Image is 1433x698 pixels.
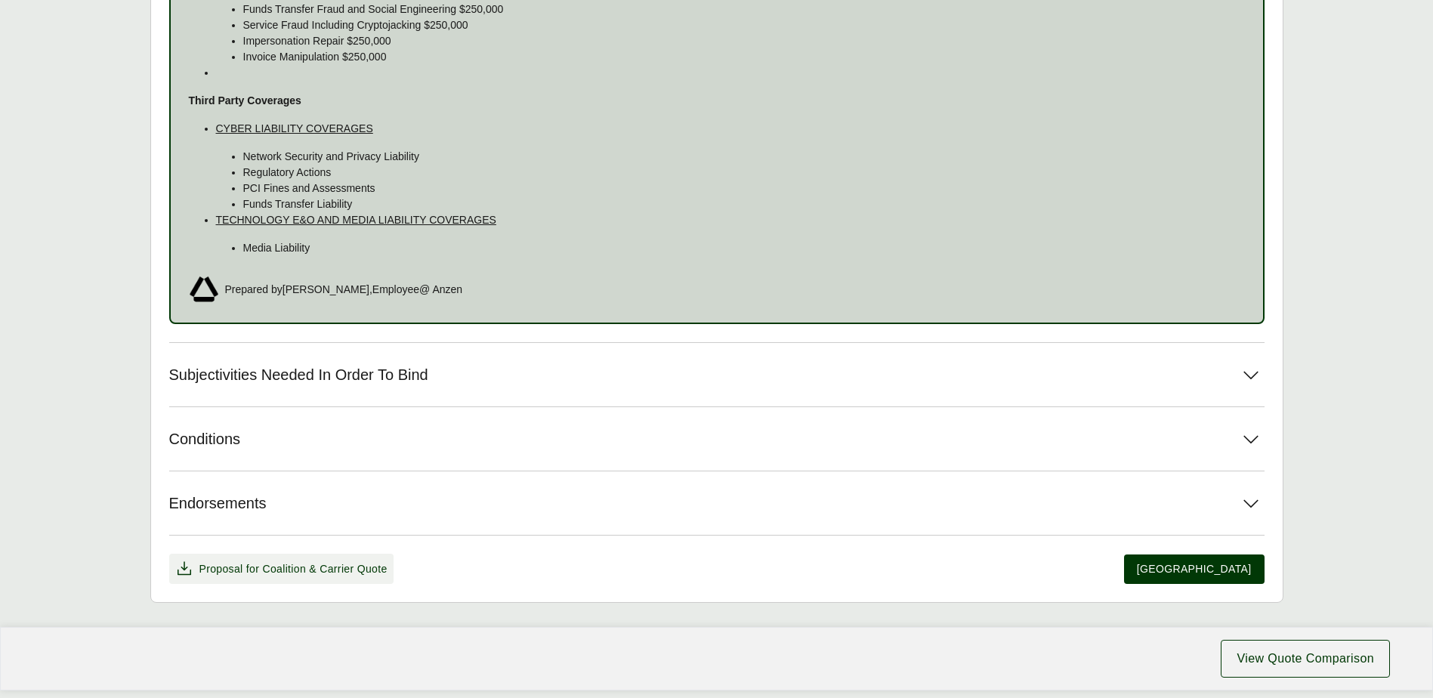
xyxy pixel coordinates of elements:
u: CYBER LIABILITY COVERAGES [216,122,373,134]
button: Proposal for Coalition & Carrier Quote [169,554,394,584]
p: Funds Transfer Fraud and Social Engineering $250,000 [243,2,1245,17]
button: View Quote Comparison [1221,640,1390,678]
p: Network Security and Privacy Liability [243,149,1245,165]
p: Invoice Manipulation $250,000 [243,49,1245,65]
button: Subjectivities Needed In Order To Bind [169,343,1265,406]
p: Media Liability [243,240,1245,256]
span: & Carrier Quote [309,563,387,575]
span: Prepared by [PERSON_NAME] , Employee @ Anzen [225,282,463,298]
span: Proposal for [199,561,388,577]
span: View Quote Comparison [1237,650,1374,668]
span: [GEOGRAPHIC_DATA] [1137,561,1252,577]
strong: Third Party Coverages [189,94,301,107]
p: Funds Transfer Liability [243,196,1245,212]
p: Impersonation Repair $250,000 [243,33,1245,49]
button: [GEOGRAPHIC_DATA] [1124,554,1265,584]
span: Endorsements [169,494,267,513]
span: Conditions [169,430,241,449]
button: Endorsements [169,471,1265,535]
button: Conditions [169,407,1265,471]
span: Coalition [262,563,306,575]
p: Service Fraud Including Cryptojacking $250,000 [243,17,1245,33]
u: TECHNOLOGY E&O AND MEDIA LIABILITY COVERAGES [216,214,496,226]
span: Subjectivities Needed In Order To Bind [169,366,428,385]
p: PCI Fines and Assessments [243,181,1245,196]
p: Regulatory Actions [243,165,1245,181]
